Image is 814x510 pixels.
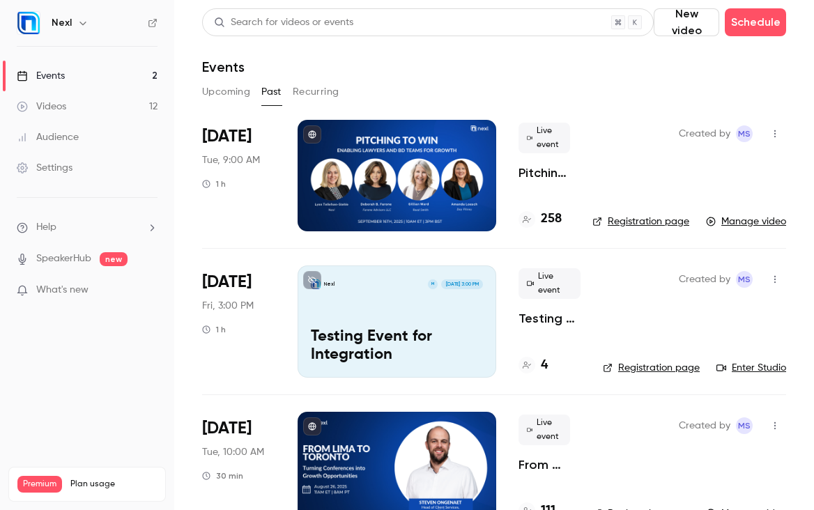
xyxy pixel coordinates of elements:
[519,415,570,445] span: Live event
[736,271,753,288] span: Melissa Strauss
[738,271,751,288] span: MS
[736,417,753,434] span: Melissa Strauss
[441,279,482,289] span: [DATE] 3:00 PM
[70,479,157,490] span: Plan usage
[541,356,548,375] h4: 4
[293,81,339,103] button: Recurring
[202,271,252,293] span: [DATE]
[17,130,79,144] div: Audience
[202,265,275,377] div: Aug 29 Fri, 3:00 PM (America/Chicago)
[202,178,226,190] div: 1 h
[311,328,483,364] p: Testing Event for Integration
[725,8,786,36] button: Schedule
[519,356,548,375] a: 4
[202,153,260,167] span: Tue, 9:00 AM
[603,361,700,375] a: Registration page
[592,215,689,229] a: Registration page
[519,164,570,181] a: Pitching to Win: Enabling Lawyers and BD Teams for Growth
[202,299,254,313] span: Fri, 3:00 PM
[202,417,252,440] span: [DATE]
[52,16,72,30] h6: Nexl
[541,210,562,229] h4: 258
[202,324,226,335] div: 1 h
[716,361,786,375] a: Enter Studio
[36,283,89,297] span: What's new
[736,125,753,142] span: Melissa Strauss
[679,417,730,434] span: Created by
[679,125,730,142] span: Created by
[738,417,751,434] span: MS
[324,281,335,288] p: Nexl
[17,476,62,493] span: Premium
[519,210,562,229] a: 258
[202,59,245,75] h1: Events
[519,310,581,327] a: Testing Event for Integration
[202,125,252,148] span: [DATE]
[17,220,158,235] li: help-dropdown-opener
[17,100,66,114] div: Videos
[738,125,751,142] span: MS
[519,456,570,473] a: From [GEOGRAPHIC_DATA] to [GEOGRAPHIC_DATA]: Turning Conferences into Growth Opportunities
[17,69,65,83] div: Events
[261,81,282,103] button: Past
[519,268,581,299] span: Live event
[141,284,158,297] iframe: Noticeable Trigger
[17,12,40,34] img: Nexl
[202,81,250,103] button: Upcoming
[202,120,275,231] div: Sep 16 Tue, 9:00 AM (America/Chicago)
[298,265,496,377] a: Testing Event for IntegrationNexlM[DATE] 3:00 PMTesting Event for Integration
[679,271,730,288] span: Created by
[36,252,91,266] a: SpeakerHub
[17,161,72,175] div: Settings
[706,215,786,229] a: Manage video
[100,252,128,266] span: new
[427,279,438,290] div: M
[214,15,353,30] div: Search for videos or events
[202,445,264,459] span: Tue, 10:00 AM
[36,220,56,235] span: Help
[654,8,719,36] button: New video
[519,123,570,153] span: Live event
[202,470,243,481] div: 30 min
